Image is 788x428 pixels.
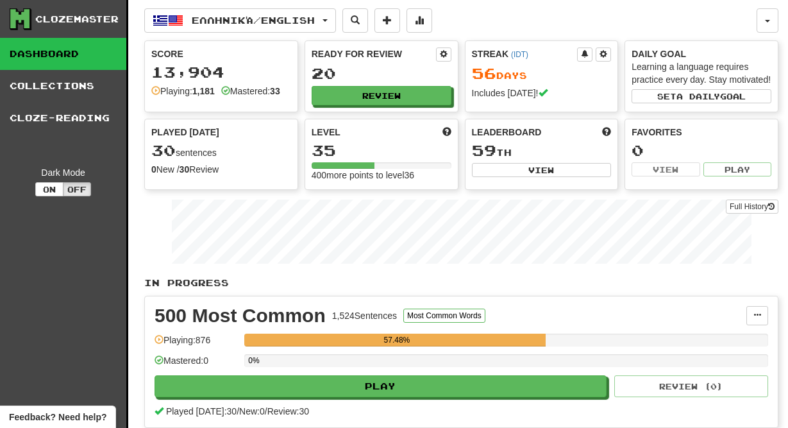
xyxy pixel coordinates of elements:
[632,126,771,139] div: Favorites
[265,406,267,416] span: /
[155,375,607,397] button: Play
[63,182,91,196] button: Off
[614,375,768,397] button: Review (0)
[442,126,451,139] span: Score more points to level up
[312,65,451,81] div: 20
[403,309,485,323] button: Most Common Words
[35,182,63,196] button: On
[342,8,368,33] button: Search sentences
[632,47,771,60] div: Daily Goal
[703,162,771,176] button: Play
[472,65,612,82] div: Day s
[151,164,156,175] strong: 0
[166,406,237,416] span: Played [DATE]: 30
[270,86,280,96] strong: 33
[312,126,340,139] span: Level
[407,8,432,33] button: More stats
[155,354,238,375] div: Mastered: 0
[312,169,451,182] div: 400 more points to level 36
[632,60,771,86] div: Learning a language requires practice every day. Stay motivated!
[472,163,612,177] button: View
[151,64,291,80] div: 13,904
[144,277,778,289] p: In Progress
[267,406,309,416] span: Review: 30
[332,309,397,322] div: 1,524 Sentences
[192,86,215,96] strong: 1,181
[10,166,117,179] div: Dark Mode
[155,306,326,325] div: 500 Most Common
[472,126,542,139] span: Leaderboard
[35,13,119,26] div: Clozemaster
[221,85,280,98] div: Mastered:
[151,85,215,98] div: Playing:
[151,142,291,159] div: sentences
[472,142,612,159] div: th
[155,334,238,355] div: Playing: 876
[144,8,336,33] button: Ελληνικά/English
[312,47,436,60] div: Ready for Review
[151,126,219,139] span: Played [DATE]
[602,126,611,139] span: This week in points, UTC
[511,50,528,59] a: (IDT)
[632,142,771,158] div: 0
[726,200,778,214] a: Full History
[676,92,720,101] span: a daily
[472,87,612,99] div: Includes [DATE]!
[237,406,239,416] span: /
[192,15,315,26] span: Ελληνικά / English
[472,141,496,159] span: 59
[632,89,771,103] button: Seta dailygoal
[472,64,496,82] span: 56
[151,141,176,159] span: 30
[9,411,106,424] span: Open feedback widget
[312,86,451,105] button: Review
[632,162,700,176] button: View
[151,47,291,60] div: Score
[180,164,190,175] strong: 30
[472,47,578,60] div: Streak
[151,163,291,176] div: New / Review
[374,8,400,33] button: Add sentence to collection
[312,142,451,158] div: 35
[248,334,545,347] div: 57.48%
[239,406,265,416] span: New: 0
